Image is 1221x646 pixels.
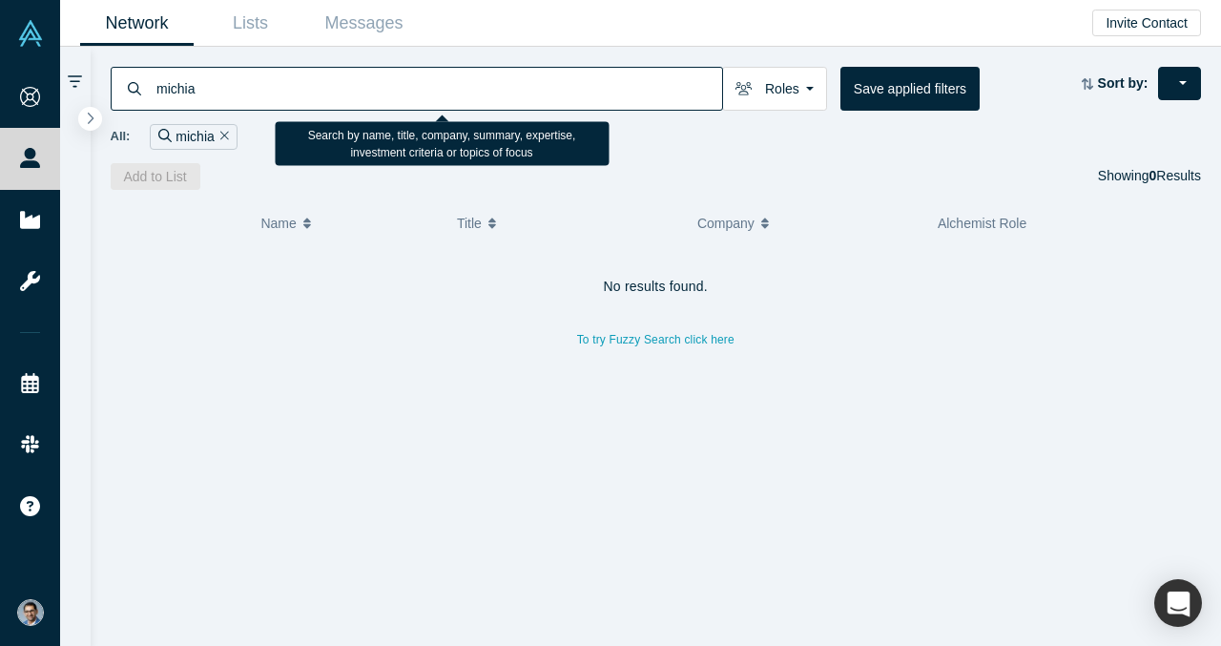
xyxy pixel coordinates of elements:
[1098,75,1149,91] strong: Sort by:
[564,327,748,352] button: To try Fuzzy Search click here
[1149,168,1201,183] span: Results
[457,203,482,243] span: Title
[111,127,131,146] span: All:
[697,203,755,243] span: Company
[80,1,194,46] a: Network
[1149,168,1157,183] strong: 0
[111,163,200,190] button: Add to List
[938,216,1026,231] span: Alchemist Role
[260,203,296,243] span: Name
[111,279,1202,295] h4: No results found.
[215,126,229,148] button: Remove Filter
[722,67,827,111] button: Roles
[457,203,677,243] button: Title
[697,203,918,243] button: Company
[1098,163,1201,190] div: Showing
[1092,10,1201,36] button: Invite Contact
[194,1,307,46] a: Lists
[150,124,237,150] div: michia
[17,20,44,47] img: Alchemist Vault Logo
[840,67,980,111] button: Save applied filters
[155,66,722,111] input: Search by name, title, company, summary, expertise, investment criteria or topics of focus
[307,1,421,46] a: Messages
[17,599,44,626] img: VP Singh's Account
[260,203,437,243] button: Name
